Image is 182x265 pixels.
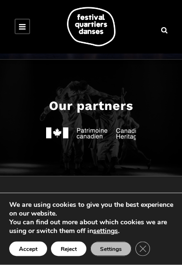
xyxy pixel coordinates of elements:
[67,7,116,47] img: logo-fqd-med
[51,242,86,256] button: Reject
[46,128,143,140] img: Patrimoine Canadien
[135,242,150,256] button: Close GDPR Cookie Banner
[9,201,175,218] p: We are using cookies to give you the best experience on our website.
[90,242,132,256] button: Settings
[49,98,133,123] h3: Our partners
[93,227,118,235] button: settings
[9,218,175,235] p: You can find out more about which cookies we are using or switch them off in .
[9,242,47,256] button: Accept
